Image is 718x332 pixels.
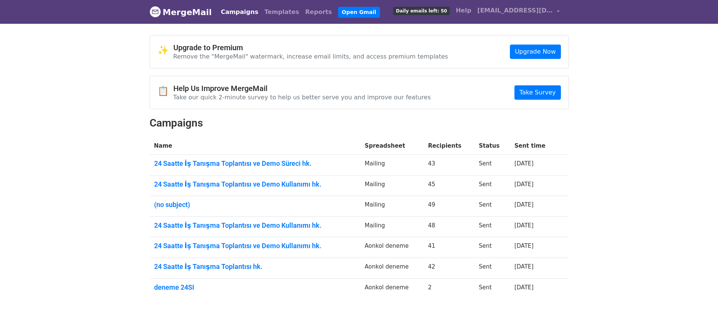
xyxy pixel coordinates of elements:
[154,159,356,168] a: 24 Saatte İş Tanışma Toplantısı ve Demo Süreci hk.
[173,84,431,93] h4: Help Us Improve MergeMail
[360,216,424,237] td: Mailing
[510,137,558,155] th: Sent time
[360,278,424,299] td: Aonkol deneme
[423,258,474,279] td: 42
[423,137,474,155] th: Recipients
[510,45,561,59] a: Upgrade Now
[360,175,424,196] td: Mailing
[514,242,534,249] a: [DATE]
[474,216,510,237] td: Sent
[360,155,424,176] td: Mailing
[477,6,553,15] span: [EMAIL_ADDRESS][DOMAIN_NAME]
[514,284,534,291] a: [DATE]
[474,137,510,155] th: Status
[150,6,161,17] img: MergeMail logo
[154,221,356,230] a: 24 Saatte İş Tanışma Toplantısı ve Demo Kullanımı hk.
[514,85,561,100] a: Take Survey
[474,258,510,279] td: Sent
[423,216,474,237] td: 48
[423,175,474,196] td: 45
[157,45,173,56] span: ✨
[514,160,534,167] a: [DATE]
[453,3,474,18] a: Help
[360,237,424,258] td: Aonkol deneme
[173,43,448,52] h4: Upgrade to Premium
[423,196,474,217] td: 49
[218,5,261,20] a: Campaigns
[393,7,449,15] span: Daily emails left: 50
[474,3,563,21] a: [EMAIL_ADDRESS][DOMAIN_NAME]
[338,7,380,18] a: Open Gmail
[514,181,534,188] a: [DATE]
[360,196,424,217] td: Mailing
[173,93,431,101] p: Take our quick 2-minute survey to help us better serve you and improve our features
[423,237,474,258] td: 41
[423,155,474,176] td: 43
[302,5,335,20] a: Reports
[154,180,356,188] a: 24 Saatte İş Tanışma Toplantısı ve Demo Kullanımı hk.
[514,201,534,208] a: [DATE]
[157,86,173,97] span: 📋
[423,278,474,299] td: 2
[360,137,424,155] th: Spreadsheet
[154,283,356,292] a: deneme 24SI
[474,175,510,196] td: Sent
[154,242,356,250] a: 24 Saatte İş Tanışma Toplantısı ve Demo Kullanımı hk.
[390,3,452,18] a: Daily emails left: 50
[514,222,534,229] a: [DATE]
[150,4,212,20] a: MergeMail
[154,201,356,209] a: (no subject)
[474,196,510,217] td: Sent
[173,53,448,60] p: Remove the "MergeMail" watermark, increase email limits, and access premium templates
[474,278,510,299] td: Sent
[154,263,356,271] a: 24 Saatte İş Tanışma Toplantısı hk.
[150,137,360,155] th: Name
[261,5,302,20] a: Templates
[150,117,569,130] h2: Campaigns
[474,237,510,258] td: Sent
[360,258,424,279] td: Aonkol deneme
[474,155,510,176] td: Sent
[514,263,534,270] a: [DATE]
